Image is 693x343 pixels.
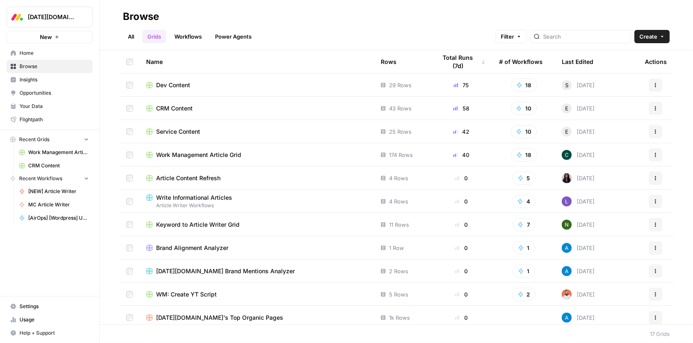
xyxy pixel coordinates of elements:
a: Work Management Article Grid [146,151,367,159]
div: # of Workflows [499,50,543,73]
img: o3cqybgnmipr355j8nz4zpq1mc6x [562,313,572,323]
button: Help + Support [7,326,93,340]
div: [DATE] [562,103,595,113]
button: Create [634,30,670,43]
div: [DATE] [562,127,595,137]
button: Recent Workflows [7,172,93,185]
span: Article Writer Workflows [146,202,367,209]
div: 40 [437,151,486,159]
div: [DATE] [562,289,595,299]
span: [DATE][DOMAIN_NAME]'s Top Organic Pages [156,314,283,322]
span: CRM Content [156,104,193,113]
div: [DATE] [562,150,595,160]
a: Grids [142,30,166,43]
span: [AirOps] [Wordpress] Update Cornerstone Post [28,214,89,222]
input: Search [543,32,627,41]
span: 174 Rows [389,151,413,159]
span: WM: Create YT Script [156,290,217,299]
span: Settings [20,303,89,310]
span: 4 Rows [389,174,408,182]
a: [AirOps] [Wordpress] Update Cornerstone Post [15,211,93,225]
span: Usage [20,316,89,323]
img: rn7sh892ioif0lo51687sih9ndqw [562,196,572,206]
span: 1k Rows [389,314,410,322]
button: 7 [512,218,535,231]
button: Filter [495,30,527,43]
img: g4o9tbhziz0738ibrok3k9f5ina6 [562,220,572,230]
span: Your Data [20,103,89,110]
span: Filter [501,32,514,41]
a: Settings [7,300,93,313]
a: CRM Content [15,159,93,172]
div: Last Edited [562,50,593,73]
div: 0 [437,314,486,322]
span: 43 Rows [389,104,411,113]
span: 25 Rows [389,127,411,136]
a: Service Content [146,127,367,136]
span: E [565,127,568,136]
span: 1 Row [389,244,404,252]
span: Service Content [156,127,200,136]
span: Brand Alignment Analyzer [156,244,228,252]
span: Browse [20,63,89,70]
button: Recent Grids [7,133,93,146]
div: 0 [437,220,486,229]
button: 10 [511,125,537,138]
a: Home [7,47,93,60]
img: o3cqybgnmipr355j8nz4zpq1mc6x [562,243,572,253]
div: 0 [437,290,486,299]
div: 17 Grids [650,330,670,338]
button: 10 [511,102,537,115]
span: Recent Workflows [19,175,62,182]
div: 0 [437,174,486,182]
div: [DATE] [562,173,595,183]
a: Opportunities [7,86,93,100]
button: 18 [511,78,537,92]
span: Write Informational Articles [156,194,232,202]
a: Brand Alignment Analyzer [146,244,367,252]
div: Actions [645,50,667,73]
button: 5 [512,171,536,185]
button: 2 [512,288,536,301]
img: rox323kbkgutb4wcij4krxobkpon [562,173,572,183]
a: Dev Content [146,81,367,89]
a: Article Content Refresh [146,174,367,182]
button: New [7,31,93,43]
span: Create [639,32,657,41]
div: [DATE] [562,80,595,90]
div: 42 [437,127,486,136]
span: New [40,33,52,41]
a: CRM Content [146,104,367,113]
span: 5 Rows [389,290,408,299]
a: Flightpath [7,113,93,126]
a: Write Informational ArticlesArticle Writer Workflows [146,194,367,209]
span: S [565,81,568,89]
span: [DATE][DOMAIN_NAME] [28,13,78,21]
span: Home [20,49,89,57]
span: E [565,104,568,113]
span: 11 Rows [389,220,409,229]
a: All [123,30,139,43]
span: 29 Rows [389,81,411,89]
button: 1 [513,265,535,278]
button: 18 [511,148,537,162]
a: WM: Create YT Script [146,290,367,299]
div: 0 [437,267,486,275]
span: MC Article Writer [28,201,89,208]
button: 4 [512,195,536,208]
span: [DATE][DOMAIN_NAME] Brand Mentions Analyzer [156,267,295,275]
div: 0 [437,244,486,252]
a: Work Management Article Grid [15,146,93,159]
div: [DATE] [562,220,595,230]
span: Insights [20,76,89,83]
button: 1 [513,241,535,255]
span: [NEW] Article Writer [28,188,89,195]
a: Insights [7,73,93,86]
a: MC Article Writer [15,198,93,211]
div: Total Runs (7d) [437,50,486,73]
span: Work Management Article Grid [156,151,241,159]
button: Workspace: Monday.com [7,7,93,27]
div: Browse [123,10,159,23]
span: Dev Content [156,81,190,89]
div: [DATE] [562,313,595,323]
